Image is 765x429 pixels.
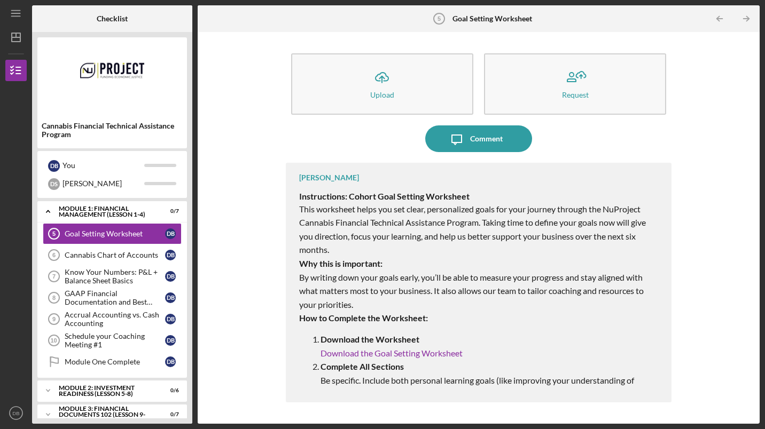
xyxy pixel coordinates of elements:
tspan: 5 [52,231,56,237]
div: D B [165,356,176,367]
div: GAAP Financial Documentation and Best Practices [65,289,165,306]
div: Module 3: Financial Documents 102 (Lesson 9-12) [59,406,152,424]
div: Goal Setting Worksheet [65,229,165,238]
a: 7Know Your Numbers: P&L + Balance Sheet BasicsDB [43,266,182,287]
button: DB [5,402,27,424]
a: 10Schedule your Coaching Meeting #1DB [43,330,182,351]
text: DB [12,410,19,416]
a: Module One CompleteDB [43,351,182,372]
strong: Why this is important: [299,258,382,268]
b: Checklist [97,14,128,23]
button: Request [484,53,666,115]
tspan: 5 [437,15,440,22]
span: By writing down your goals early, you’ll be able to measure your progress and stay aligned with w... [299,272,644,309]
div: [PERSON_NAME] [63,174,144,193]
div: You [63,156,144,174]
tspan: 10 [50,337,57,344]
strong: Complete All Sections [321,361,404,371]
a: 9Accrual Accounting vs. Cash AccountingDB [43,308,182,330]
strong: Download the Worksheet [321,334,419,344]
div: D B [165,292,176,303]
div: D B [165,250,176,260]
div: Module 1: Financial Management (Lesson 1-4) [59,205,152,218]
div: Cannabis Financial Technical Assistance Program [42,122,183,139]
div: D B [165,335,176,346]
strong: How to Complete the Worksheet: [299,313,428,323]
a: 8GAAP Financial Documentation and Best PracticesDB [43,287,182,308]
span: Be specific. Include both personal learning goals (like improving your understanding of financial... [321,375,654,412]
div: D B [165,314,176,324]
div: D B [48,160,60,172]
tspan: 9 [52,316,56,322]
div: 0 / 6 [160,387,179,394]
div: 0 / 7 [160,208,179,215]
div: [PERSON_NAME] [299,173,359,182]
a: 6Cannabis Chart of AccountsDB [43,244,182,266]
strong: Instructions: Cohort Goal Setting Worksheet [299,191,470,201]
div: Know Your Numbers: P&L + Balance Sheet Basics [65,268,165,285]
tspan: 8 [52,295,56,301]
div: Upload [370,91,394,99]
b: Goal Setting Worksheet [452,14,532,23]
div: D S [48,178,60,190]
a: Download the Goal Setting Worksheet [321,348,463,358]
div: Module 2: Investment Readiness (Lesson 5-8) [59,385,152,397]
button: Comment [425,125,532,152]
span: This worksheet helps you set clear, personalized goals for your journey through the NuProject Can... [299,204,646,255]
div: D B [165,271,176,282]
div: Module One Complete [65,357,165,366]
a: 5Goal Setting WorksheetDB [43,223,182,244]
div: Request [562,91,589,99]
tspan: 7 [52,273,56,280]
div: Cannabis Chart of Accounts [65,251,165,259]
div: Schedule your Coaching Meeting #1 [65,332,165,349]
button: Upload [291,53,473,115]
div: 0 / 7 [160,411,179,418]
div: Comment [470,125,503,152]
div: D B [165,228,176,239]
img: Product logo [37,43,187,107]
div: Accrual Accounting vs. Cash Accounting [65,311,165,328]
tspan: 6 [52,252,56,258]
